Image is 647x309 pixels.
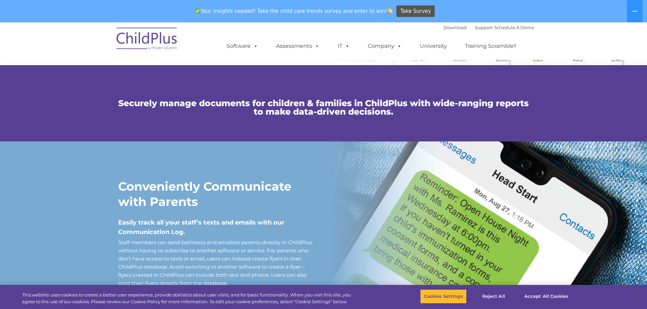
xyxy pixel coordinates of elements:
[118,239,312,286] span: Staff members can send both to parents directly in ChildPlus without having to subscribe to anoth...
[444,25,534,30] font: |
[192,4,396,18] span: Your insights needed! Take the child care trends survey and enter to win!
[396,5,435,17] a: Take Survey
[195,8,200,13] img: ✅
[494,25,534,30] a: Schedule A Demo
[458,39,523,53] a: Training Scramble!!
[331,39,357,53] a: IT
[388,8,393,13] img: 👏
[118,179,291,209] strong: Conveniently Communicate with Parents
[472,289,515,304] button: Reject All
[220,39,265,53] a: Software
[118,98,529,117] span: Securely manage documents for children & families in ChildPlus with wide-ranging reports to make ...
[444,25,467,30] a: Download
[118,219,284,236] span: Easily track all your staff’s texts and emails with our Communication Log.
[193,239,235,246] a: texts and emails
[400,5,431,17] span: Take Survey
[475,25,493,30] a: Support
[413,39,454,53] a: University
[22,292,356,305] div: This website uses cookies to create a better user experience, provide statistics about user visit...
[521,289,572,304] button: Accept All Cookies
[361,39,409,53] a: Company
[113,23,181,57] img: ChildPlus by Procare Solutions
[420,289,467,304] button: Cookies Settings
[629,289,644,304] button: Close
[269,39,326,53] a: Assessments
